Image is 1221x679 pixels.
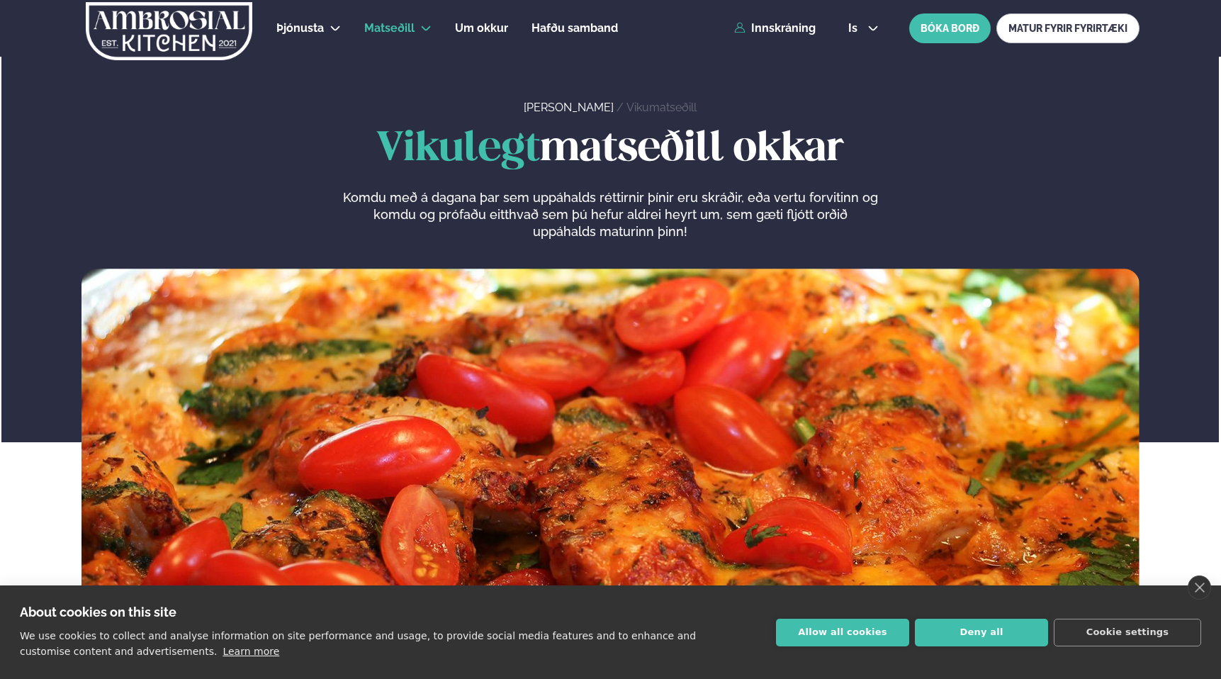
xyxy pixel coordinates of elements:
[276,20,324,37] a: Þjónusta
[837,23,890,34] button: is
[524,101,614,114] a: [PERSON_NAME]
[617,101,626,114] span: /
[996,13,1140,43] a: MATUR FYRIR FYRIRTÆKI
[276,21,324,35] span: Þjónusta
[342,189,878,240] p: Komdu með á dagana þar sem uppáhalds réttirnir þínir eru skráðir, eða vertu forvitinn og komdu og...
[223,646,279,657] a: Learn more
[915,619,1048,646] button: Deny all
[376,130,540,169] span: Vikulegt
[848,23,862,34] span: is
[81,269,1140,659] img: image alt
[909,13,991,43] button: BÓKA BORÐ
[84,2,254,60] img: logo
[734,22,816,35] a: Innskráning
[364,21,415,35] span: Matseðill
[626,101,697,114] a: Vikumatseðill
[455,21,508,35] span: Um okkur
[20,630,696,657] p: We use cookies to collect and analyse information on site performance and usage, to provide socia...
[20,605,176,619] strong: About cookies on this site
[364,20,415,37] a: Matseðill
[1188,576,1211,600] a: close
[776,619,909,646] button: Allow all cookies
[81,127,1140,172] h1: matseðill okkar
[531,21,618,35] span: Hafðu samband
[531,20,618,37] a: Hafðu samband
[455,20,508,37] a: Um okkur
[1054,619,1201,646] button: Cookie settings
